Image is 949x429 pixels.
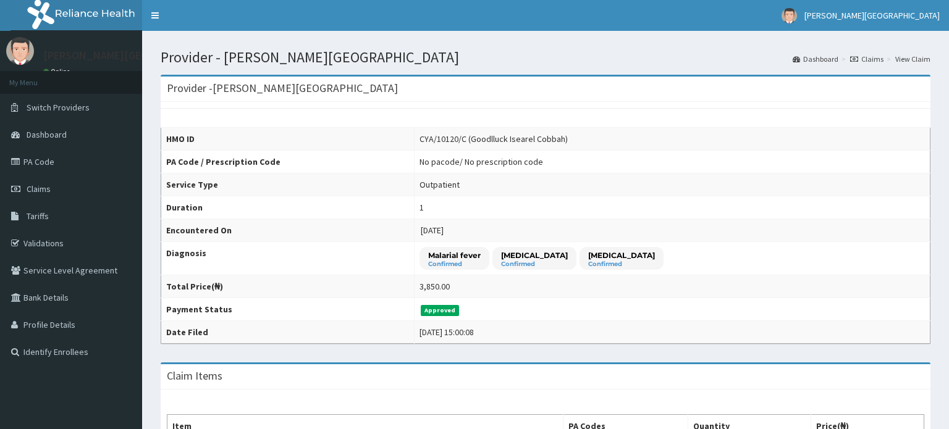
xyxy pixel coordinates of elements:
div: 1 [420,201,424,214]
a: Online [43,67,73,76]
h3: Claim Items [167,370,222,381]
p: Malarial fever [428,250,481,260]
h1: Provider - [PERSON_NAME][GEOGRAPHIC_DATA] [161,49,930,65]
th: Total Price(₦) [161,275,415,298]
a: Claims [850,54,884,64]
small: Confirmed [501,261,568,267]
p: [MEDICAL_DATA] [588,250,655,260]
div: No pacode / No prescription code [420,156,543,168]
div: [DATE] 15:00:08 [420,326,474,338]
small: Confirmed [428,261,481,267]
p: [MEDICAL_DATA] [501,250,568,260]
th: PA Code / Prescription Code [161,151,415,173]
th: HMO ID [161,128,415,151]
span: Switch Providers [27,102,90,113]
span: [DATE] [421,225,444,236]
div: CYA/10120/C (Goodlluck Isearel Cobbah) [420,133,568,145]
th: Date Filed [161,321,415,344]
a: View Claim [895,54,930,64]
img: User Image [6,37,34,65]
h3: Provider - [PERSON_NAME][GEOGRAPHIC_DATA] [167,83,398,94]
th: Payment Status [161,298,415,321]
small: Confirmed [588,261,655,267]
th: Encountered On [161,219,415,242]
div: Outpatient [420,178,460,191]
img: User Image [782,8,797,23]
span: [PERSON_NAME][GEOGRAPHIC_DATA] [804,10,940,21]
a: Dashboard [793,54,838,64]
th: Duration [161,196,415,219]
th: Service Type [161,173,415,196]
span: Approved [421,305,460,316]
p: [PERSON_NAME][GEOGRAPHIC_DATA] [43,50,226,61]
span: Claims [27,183,51,194]
th: Diagnosis [161,242,415,275]
span: Dashboard [27,129,67,140]
div: 3,850.00 [420,280,450,293]
span: Tariffs [27,210,49,222]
